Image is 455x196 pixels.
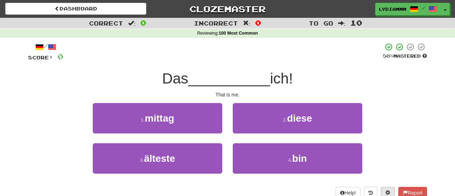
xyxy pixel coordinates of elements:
[162,70,188,87] span: Das
[422,6,425,10] span: /
[233,103,362,133] button: 2.diese
[57,52,63,61] span: 0
[379,6,406,12] span: Lydiammm
[140,157,144,163] small: 3 .
[89,20,123,27] span: Correct
[283,117,287,123] small: 2 .
[140,19,146,27] span: 0
[141,117,145,123] small: 1 .
[5,3,146,15] a: Dashboard
[28,91,427,98] div: That is me.
[288,157,292,163] small: 4 .
[338,20,346,26] span: :
[383,53,427,59] div: Mastered
[93,143,222,174] button: 3.älteste
[350,19,362,27] span: 10
[128,20,136,26] span: :
[255,19,261,27] span: 0
[270,70,293,87] span: ich!
[188,70,270,87] span: __________
[243,20,251,26] span: :
[309,20,333,27] span: To go
[28,43,63,51] div: /
[93,103,222,133] button: 1.mittag
[144,153,175,164] span: älteste
[287,113,312,124] span: diese
[219,31,258,36] strong: 100 Most Common
[194,20,238,27] span: Incorrect
[157,3,298,15] a: Clozemaster
[375,3,441,15] a: Lydiammm /
[233,143,362,174] button: 4.bin
[383,53,393,59] span: 50 %
[145,113,174,124] span: mittag
[28,55,53,60] span: Score:
[292,153,307,164] span: bin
